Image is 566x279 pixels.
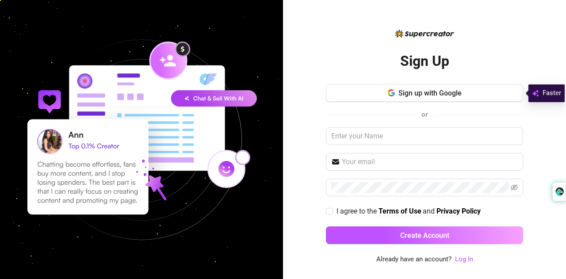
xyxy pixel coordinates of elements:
img: logo-BBDzfeDw.svg [395,30,454,38]
a: Privacy Policy [436,207,481,216]
span: Already have an account? [376,254,451,265]
h2: Sign Up [400,52,449,70]
span: I agree to the [337,207,379,215]
span: Sign up with Google [398,89,462,97]
button: Create Account [326,226,523,244]
span: eye-invisible [511,184,518,191]
img: svg%3e [532,88,539,99]
span: or [421,111,428,118]
input: Enter your Name [326,127,523,145]
input: Your email [342,157,518,167]
span: Create Account [400,231,449,240]
a: Log In [455,254,473,265]
span: Faster [543,88,561,99]
button: Sign up with Google [326,84,523,102]
a: Terms of Use [379,207,421,216]
a: Log In [455,255,473,263]
span: and [423,207,436,215]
